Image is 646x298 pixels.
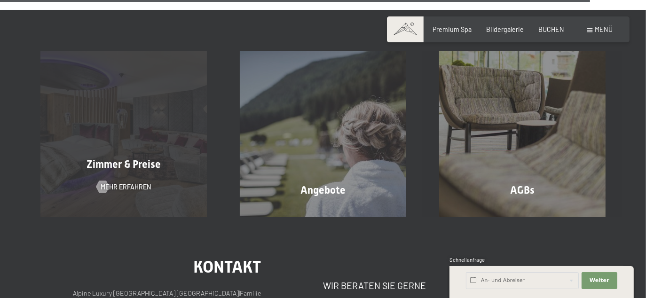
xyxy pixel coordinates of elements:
span: Mehr erfahren [101,182,151,192]
a: Buchung Angebote [223,51,423,217]
span: AGBs [510,184,535,196]
span: Zimmer & Preise [87,158,161,170]
a: Premium Spa [433,25,472,33]
button: Weiter [582,272,617,289]
a: Bildergalerie [486,25,524,33]
span: Wir beraten Sie gerne [323,280,426,291]
span: Schnellanfrage [449,257,485,263]
a: Buchung AGBs [423,51,622,217]
span: Menü [595,25,613,33]
span: Angebote [300,184,346,196]
span: Weiter [590,277,609,284]
span: | [239,289,240,297]
span: Kontakt [193,257,261,276]
a: Buchung Zimmer & Preise Mehr erfahren [24,51,223,217]
a: BUCHEN [538,25,564,33]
